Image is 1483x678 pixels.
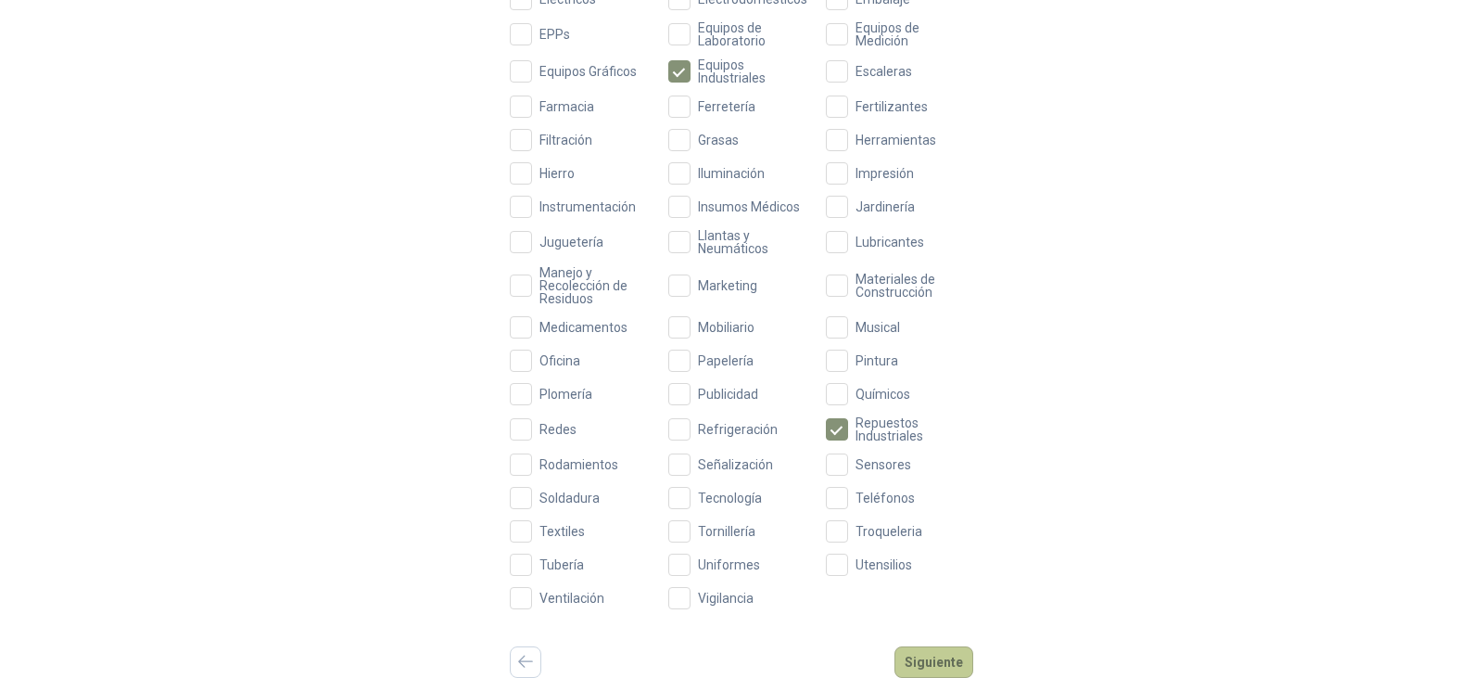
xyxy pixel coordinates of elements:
[691,354,761,367] span: Papelería
[691,525,763,538] span: Tornillería
[532,266,657,305] span: Manejo y Recolección de Residuos
[532,200,643,213] span: Instrumentación
[848,492,922,505] span: Teléfonos
[691,423,785,436] span: Refrigeración
[691,229,816,255] span: Llantas y Neumáticos
[848,321,907,334] span: Musical
[691,134,746,147] span: Grasas
[532,134,600,147] span: Filtración
[691,58,816,84] span: Equipos Industriales
[691,321,762,334] span: Mobiliario
[691,167,772,180] span: Iluminación
[532,492,607,505] span: Soldadura
[691,388,766,401] span: Publicidad
[532,592,612,605] span: Ventilación
[848,558,919,571] span: Utensilios
[532,558,591,571] span: Tubería
[532,100,602,113] span: Farmacia
[848,525,930,538] span: Troqueleria
[848,134,944,147] span: Herramientas
[848,100,935,113] span: Fertilizantes
[848,21,973,47] span: Equipos de Medición
[848,416,973,442] span: Repuestos Industriales
[848,236,932,249] span: Lubricantes
[848,167,921,180] span: Impresión
[532,167,582,180] span: Hierro
[848,458,919,471] span: Sensores
[532,321,635,334] span: Medicamentos
[848,65,919,78] span: Escaleras
[848,273,973,299] span: Materiales de Construcción
[691,458,780,471] span: Señalización
[532,525,592,538] span: Textiles
[691,592,761,605] span: Vigilancia
[691,21,816,47] span: Equipos de Laboratorio
[532,423,584,436] span: Redes
[691,100,763,113] span: Ferretería
[532,458,626,471] span: Rodamientos
[894,646,973,678] button: Siguiente
[532,354,588,367] span: Oficina
[848,200,922,213] span: Jardinería
[532,28,577,41] span: EPPs
[532,65,644,78] span: Equipos Gráficos
[532,236,611,249] span: Juguetería
[691,492,769,505] span: Tecnología
[848,388,918,401] span: Químicos
[691,200,807,213] span: Insumos Médicos
[691,279,765,292] span: Marketing
[848,354,906,367] span: Pintura
[691,558,767,571] span: Uniformes
[532,388,600,401] span: Plomería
